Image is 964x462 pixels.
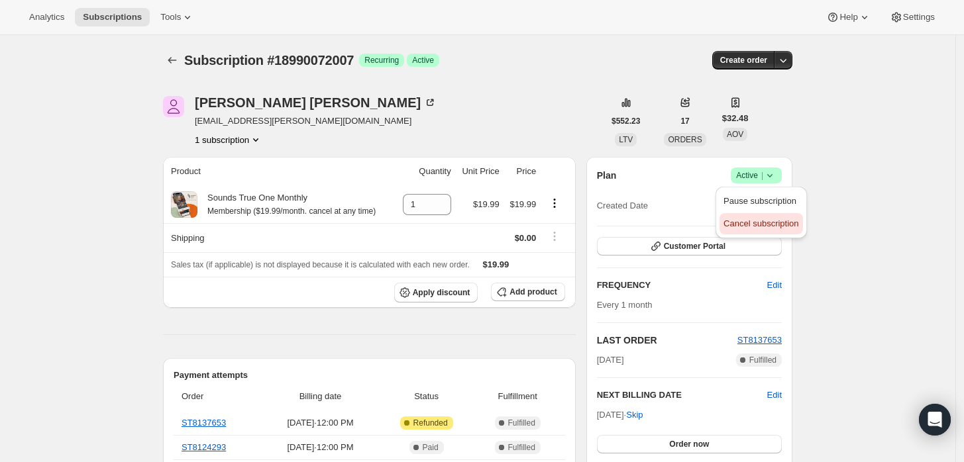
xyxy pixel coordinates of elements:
[597,389,767,402] h2: NEXT BILLING DATE
[723,218,798,228] span: Cancel subscription
[171,191,197,218] img: product img
[544,229,565,244] button: Shipping actions
[761,170,763,181] span: |
[195,96,437,109] div: [PERSON_NAME] [PERSON_NAME]
[266,390,375,403] span: Billing date
[207,207,376,216] small: Membership ($19.99/month. cancel at any time)
[423,442,439,453] span: Paid
[720,55,767,66] span: Create order
[21,8,72,26] button: Analytics
[767,279,782,292] span: Edit
[626,408,643,422] span: Skip
[680,116,689,126] span: 17
[737,335,782,345] a: ST8137653
[455,157,504,186] th: Unit Price
[163,157,395,186] th: Product
[160,12,181,23] span: Tools
[612,116,640,126] span: $552.23
[668,135,702,144] span: ORDERS
[382,390,470,403] span: Status
[597,410,643,420] span: [DATE] ·
[597,435,782,453] button: Order now
[727,130,743,139] span: AOV
[163,51,182,69] button: Subscriptions
[882,8,943,26] button: Settings
[504,157,540,186] th: Price
[171,260,470,269] span: Sales tax (if applicable) is not displayed because it is calculated with each new order.
[712,51,775,69] button: Create order
[720,191,802,212] button: Pause subscription
[195,115,437,128] span: [EMAIL_ADDRESS][PERSON_NAME][DOMAIN_NAME]
[723,196,796,206] span: Pause subscription
[749,355,777,365] span: Fulfilled
[672,112,697,130] button: 17
[473,199,500,209] span: $19.99
[903,12,935,23] span: Settings
[664,241,725,252] span: Customer Portal
[597,279,767,292] h2: FREQUENCY
[266,416,375,430] span: [DATE] · 12:00 PM
[737,334,782,347] button: ST8137653
[413,418,448,428] span: Refunded
[722,112,749,125] span: $32.48
[152,8,202,26] button: Tools
[182,418,226,428] a: ST8137653
[818,8,879,26] button: Help
[767,389,782,402] button: Edit
[29,12,64,23] span: Analytics
[618,404,651,426] button: Skip
[604,112,648,130] button: $552.23
[619,135,633,144] span: LTV
[83,12,142,23] span: Subscriptions
[394,283,478,302] button: Apply discount
[919,404,951,436] div: Open Intercom Messenger
[184,53,354,68] span: Subscription #18990072007
[478,390,557,403] span: Fulfillment
[597,199,648,212] span: Created Date
[197,191,376,218] div: Sounds True One Monthly
[839,12,857,23] span: Help
[544,196,565,210] button: Product actions
[412,55,434,66] span: Active
[413,287,470,298] span: Apply discount
[597,334,737,347] h2: LAST ORDER
[174,369,565,382] h2: Payment attempts
[491,283,564,301] button: Add product
[597,169,617,182] h2: Plan
[515,233,537,243] span: $0.00
[508,442,535,453] span: Fulfilled
[163,223,395,252] th: Shipping
[597,353,624,367] span: [DATE]
[669,439,709,449] span: Order now
[508,418,535,428] span: Fulfilled
[163,96,184,117] span: Katherine Callies
[195,133,262,146] button: Product actions
[509,199,536,209] span: $19.99
[509,287,557,297] span: Add product
[597,300,653,310] span: Every 1 month
[395,157,455,186] th: Quantity
[266,441,375,454] span: [DATE] · 12:00 PM
[483,259,509,269] span: $19.99
[364,55,399,66] span: Recurring
[75,8,150,26] button: Subscriptions
[720,213,802,234] button: Cancel subscription
[182,442,226,452] a: ST8124293
[759,275,790,296] button: Edit
[597,237,782,255] button: Customer Portal
[174,382,262,411] th: Order
[736,169,777,182] span: Active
